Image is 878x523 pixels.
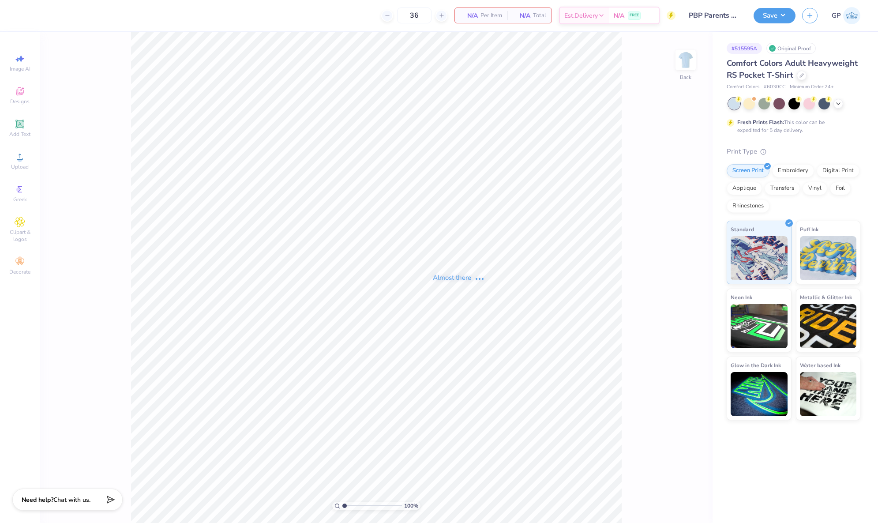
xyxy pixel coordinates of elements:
input: – – [397,8,431,23]
span: Chat with us. [53,496,90,504]
span: GP [832,11,841,21]
input: Untitled Design [682,7,747,24]
span: N/A [460,11,478,20]
a: GP [832,7,860,24]
span: Upload [11,163,29,170]
span: Designs [10,98,30,105]
span: N/A [614,11,624,20]
span: FREE [630,12,639,19]
div: Almost there [433,273,485,283]
span: Decorate [9,268,30,275]
span: N/A [513,11,530,20]
span: Per Item [480,11,502,20]
span: Image AI [10,65,30,72]
span: Clipart & logos [4,229,35,243]
img: Gene Padilla [843,7,860,24]
span: Add Text [9,131,30,138]
span: Est. Delivery [564,11,598,20]
button: Save [754,8,795,23]
strong: Need help? [22,496,53,504]
span: Greek [13,196,27,203]
span: Total [533,11,546,20]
